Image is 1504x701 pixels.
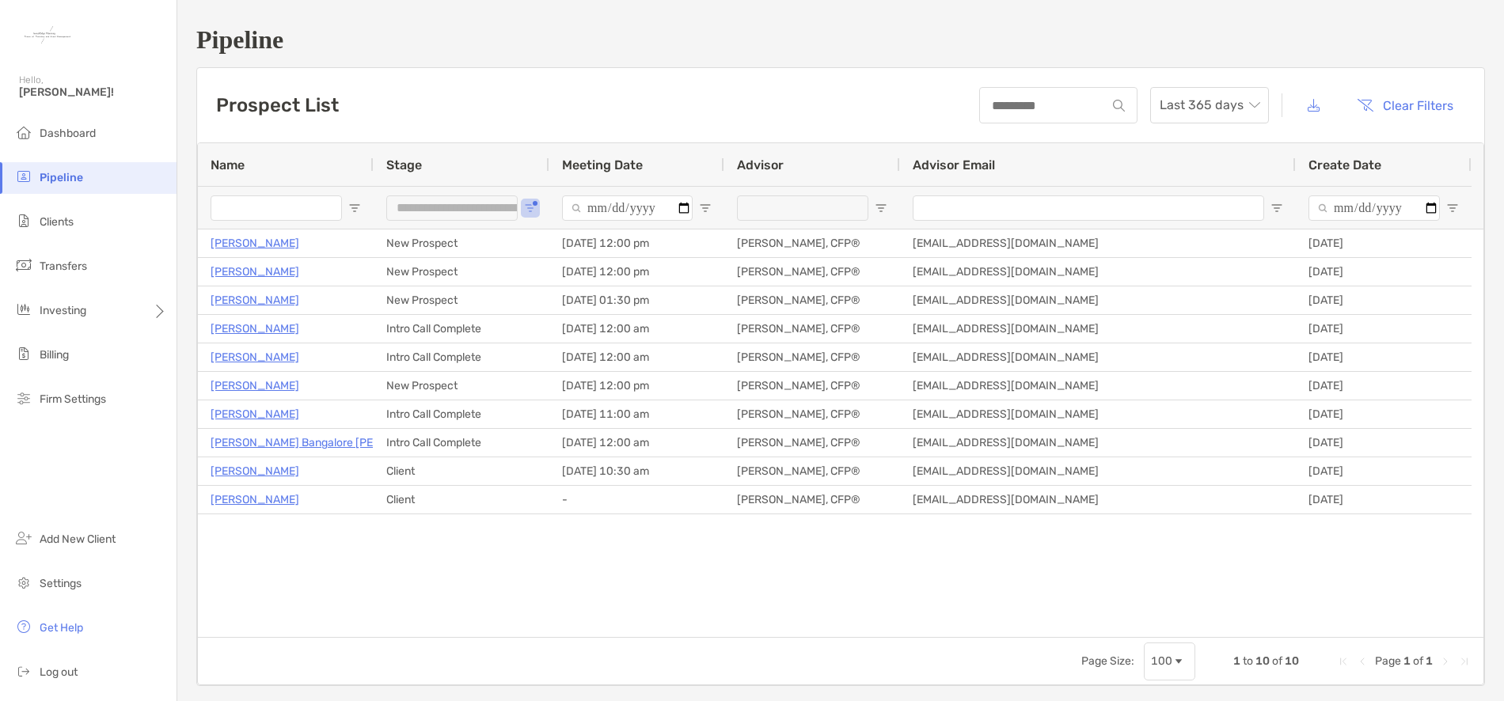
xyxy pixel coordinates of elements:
span: Page [1375,654,1401,668]
div: Intro Call Complete [374,315,549,343]
img: get-help icon [14,617,33,636]
a: [PERSON_NAME] [211,290,299,310]
div: Page Size [1144,642,1195,680]
input: Meeting Date Filter Input [562,195,693,221]
div: Last Page [1458,655,1471,668]
img: investing icon [14,300,33,319]
button: Open Filter Menu [875,202,887,214]
button: Open Filter Menu [348,202,361,214]
button: Open Filter Menu [699,202,712,214]
a: [PERSON_NAME] [211,490,299,510]
div: Intro Call Complete [374,343,549,371]
div: New Prospect [374,286,549,314]
a: [PERSON_NAME] [211,461,299,481]
a: [PERSON_NAME] [211,262,299,282]
span: of [1272,654,1282,668]
div: [DATE] [1296,372,1472,400]
div: Intro Call Complete [374,429,549,457]
div: [DATE] [1296,457,1472,485]
a: [PERSON_NAME] [211,233,299,253]
img: transfers icon [14,256,33,275]
div: Previous Page [1356,655,1369,668]
button: Open Filter Menu [1270,202,1283,214]
span: [PERSON_NAME]! [19,85,167,99]
div: [PERSON_NAME], CFP® [724,343,900,371]
div: [DATE] [1296,229,1472,257]
img: logout icon [14,661,33,680]
div: [PERSON_NAME], CFP® [724,258,900,286]
div: [DATE] [1296,315,1472,343]
div: [EMAIL_ADDRESS][DOMAIN_NAME] [900,315,1296,343]
img: pipeline icon [14,167,33,186]
div: [DATE] 12:00 pm [549,372,724,400]
a: [PERSON_NAME] [211,404,299,424]
span: Clients [40,215,74,229]
div: [DATE] 12:00 pm [549,229,724,257]
span: Investing [40,304,86,317]
div: [EMAIL_ADDRESS][DOMAIN_NAME] [900,457,1296,485]
div: [DATE] 01:30 pm [549,286,724,314]
span: Settings [40,577,82,590]
span: Firm Settings [40,392,106,406]
span: Meeting Date [562,157,643,172]
div: New Prospect [374,258,549,286]
div: [DATE] [1296,343,1472,371]
div: [PERSON_NAME], CFP® [724,372,900,400]
div: [DATE] [1296,400,1472,428]
div: [PERSON_NAME], CFP® [724,315,900,343]
div: Client [374,486,549,513]
input: Create Date Filter Input [1308,195,1440,221]
div: - [549,486,724,513]
button: Open Filter Menu [1446,202,1459,214]
div: New Prospect [374,229,549,257]
img: add_new_client icon [14,529,33,548]
span: Stage [386,157,422,172]
span: Add New Client [40,532,116,546]
div: [EMAIL_ADDRESS][DOMAIN_NAME] [900,286,1296,314]
a: [PERSON_NAME] [211,376,299,396]
span: Dashboard [40,127,96,140]
span: 10 [1255,654,1270,668]
div: Next Page [1439,655,1452,668]
h3: Prospect List [216,94,339,116]
p: [PERSON_NAME] Bangalore [PERSON_NAME] [211,433,444,453]
div: [DATE] 12:00 pm [549,258,724,286]
div: [DATE] 11:00 am [549,400,724,428]
div: [DATE] [1296,258,1472,286]
div: [EMAIL_ADDRESS][DOMAIN_NAME] [900,343,1296,371]
div: [EMAIL_ADDRESS][DOMAIN_NAME] [900,372,1296,400]
span: Advisor [737,157,784,172]
div: [EMAIL_ADDRESS][DOMAIN_NAME] [900,429,1296,457]
div: New Prospect [374,372,549,400]
div: First Page [1337,655,1350,668]
span: Log out [40,665,78,679]
div: [DATE] 12:00 am [549,343,724,371]
input: Advisor Email Filter Input [913,195,1264,221]
div: [DATE] 12:00 am [549,315,724,343]
div: Client [374,457,549,485]
div: Page Size: [1081,654,1134,668]
div: [EMAIL_ADDRESS][DOMAIN_NAME] [900,229,1296,257]
span: Last 365 days [1160,88,1259,123]
div: [PERSON_NAME], CFP® [724,429,900,457]
img: dashboard icon [14,123,33,142]
div: [PERSON_NAME], CFP® [724,400,900,428]
span: Name [211,157,245,172]
div: [EMAIL_ADDRESS][DOMAIN_NAME] [900,258,1296,286]
div: [EMAIL_ADDRESS][DOMAIN_NAME] [900,400,1296,428]
span: Advisor Email [913,157,995,172]
div: Intro Call Complete [374,400,549,428]
div: 100 [1151,654,1172,668]
div: [DATE] [1296,286,1472,314]
div: [PERSON_NAME], CFP® [724,457,900,485]
span: Get Help [40,621,83,635]
span: 1 [1233,654,1240,668]
div: [DATE] 12:00 am [549,429,724,457]
img: input icon [1113,100,1125,112]
span: 1 [1403,654,1411,668]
